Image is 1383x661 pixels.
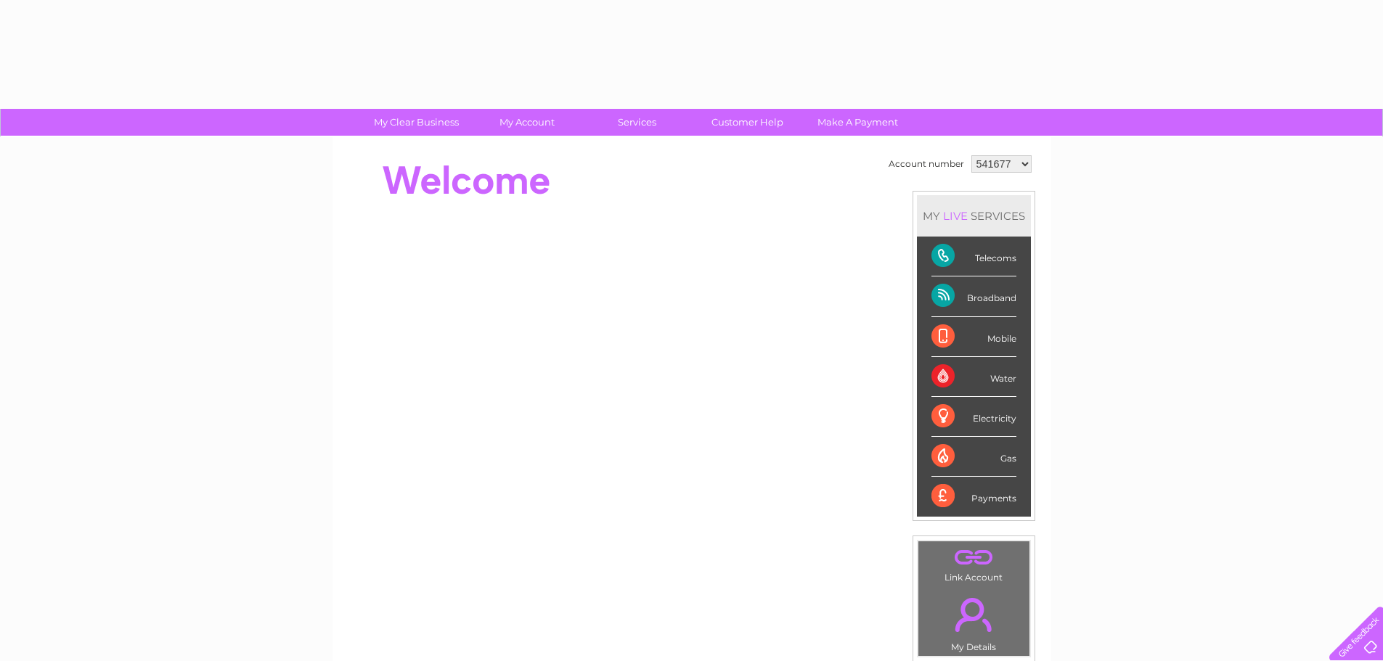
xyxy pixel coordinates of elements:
[918,586,1030,657] td: My Details
[931,276,1016,316] div: Broadband
[577,109,697,136] a: Services
[931,397,1016,437] div: Electricity
[931,237,1016,276] div: Telecoms
[922,545,1026,570] a: .
[931,477,1016,516] div: Payments
[922,589,1026,640] a: .
[688,109,807,136] a: Customer Help
[940,209,971,223] div: LIVE
[798,109,918,136] a: Make A Payment
[931,317,1016,357] div: Mobile
[356,109,476,136] a: My Clear Business
[931,357,1016,397] div: Water
[918,541,1030,586] td: Link Account
[885,152,968,176] td: Account number
[931,437,1016,477] div: Gas
[467,109,587,136] a: My Account
[917,195,1031,237] div: MY SERVICES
